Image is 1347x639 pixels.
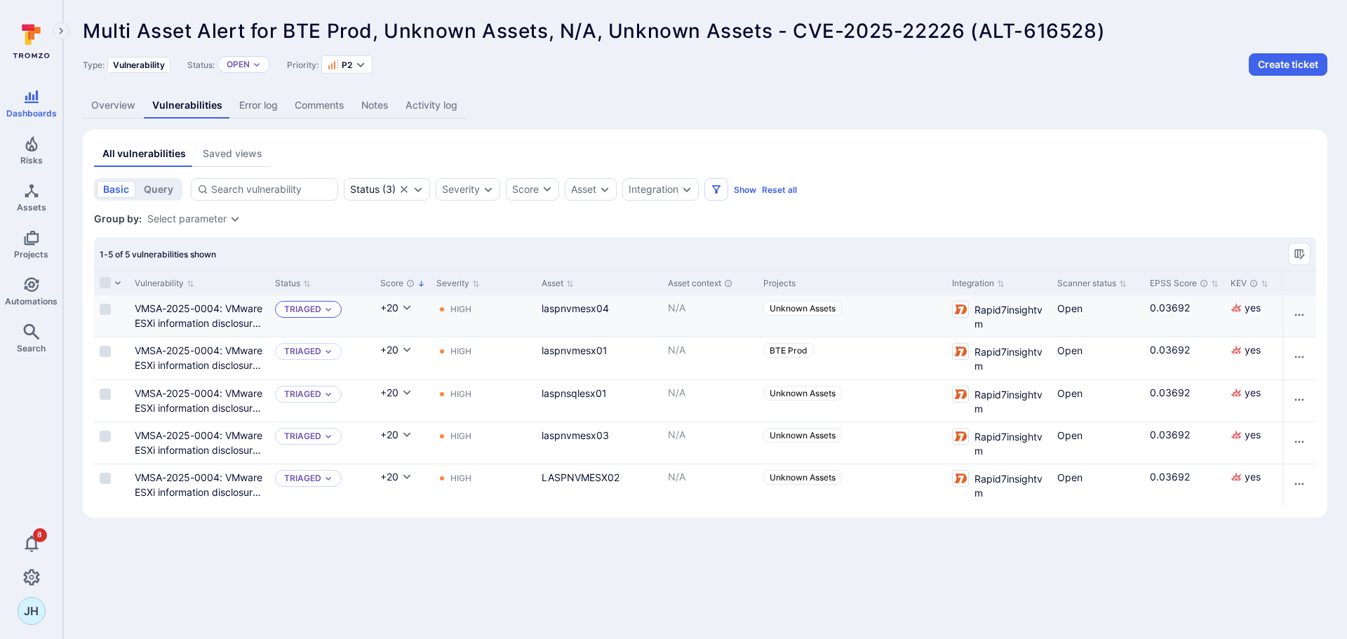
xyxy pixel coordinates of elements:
[328,59,352,70] button: P2
[1144,464,1225,506] div: Cell for EPSS Score
[1144,337,1225,379] div: Cell for EPSS Score
[100,346,111,357] span: Select row
[284,389,321,400] p: Triaged
[284,473,321,484] button: Triaged
[269,380,375,422] div: Cell for Status
[102,147,186,161] div: All vulnerabilities
[431,380,536,422] div: Cell for Severity
[17,343,46,354] span: Search
[1278,464,1339,506] div: Cell for Fix available
[53,22,69,39] button: Expand navigation menu
[431,422,536,464] div: Cell for Severity
[1231,278,1268,289] button: Sort by KEV
[1282,422,1316,464] div: Cell for
[1052,380,1144,422] div: Cell for Scanner status
[450,431,471,442] div: High
[135,344,262,401] a: VMSA-2025-0004: VMware ESXi information disclosure vulnerability (CVE-2025-22226)
[20,155,43,166] span: Risks
[758,295,946,337] div: Cell for Projects
[33,528,47,542] span: 8
[380,470,398,484] div: +20
[442,184,480,195] div: Severity
[662,422,758,464] div: Cell for Asset context
[1225,464,1278,506] div: Cell for KEV
[284,304,321,315] p: Triaged
[450,389,471,400] div: High
[758,380,946,422] div: Cell for Projects
[1052,295,1144,337] div: Cell for Scanner status
[974,343,1046,373] span: Rapid7insightvm
[94,212,142,226] span: Group by:
[436,278,480,289] button: Sort by Severity
[375,422,431,464] div: Cell for Score
[1245,428,1261,442] span: yes
[668,343,752,357] p: N/A
[406,279,415,288] div: The vulnerability score is based on the parameters defined in the settings
[1225,380,1278,422] div: Cell for KEV
[147,213,227,224] div: Select parameter
[681,184,692,195] button: Expand dropdown
[662,295,758,337] div: Cell for Asset context
[138,181,180,198] button: query
[135,471,262,527] a: VMSA-2025-0004: VMware ESXi information disclosure vulnerability (CVE-2025-22226)
[1288,243,1311,265] button: Manage columns
[83,60,105,70] span: Type:
[536,422,662,464] div: Cell for Asset
[770,430,836,440] span: Unknown Assets
[724,279,732,288] div: Automatically discovered context associated with the asset
[1278,295,1339,337] div: Cell for Fix available
[1245,470,1261,484] span: yes
[762,184,797,195] button: Reset all
[324,474,333,483] button: Expand dropdown
[763,386,842,401] a: Unknown Assets
[227,59,250,70] button: Open
[286,93,353,119] a: Comments
[380,386,398,400] div: +20
[1282,380,1316,422] div: Cell for
[129,464,269,506] div: Cell for Vulnerability
[946,295,1052,337] div: Cell for Integration
[450,304,471,315] div: High
[398,184,410,195] button: Clear selection
[1150,386,1190,400] span: 0.03692
[83,93,144,119] a: Overview
[5,296,58,307] span: Automations
[14,249,48,260] span: Projects
[380,428,413,442] button: +20
[269,295,375,337] div: Cell for Status
[1282,464,1316,506] div: Cell for
[284,346,321,357] button: Triaged
[974,301,1046,331] span: Rapid7insightvm
[380,386,413,400] button: +20
[431,337,536,379] div: Cell for Severity
[770,472,836,483] span: Unknown Assets
[1245,386,1261,400] span: yes
[450,473,471,484] div: High
[668,428,752,442] p: N/A
[662,464,758,506] div: Cell for Asset context
[375,464,431,506] div: Cell for Score
[375,380,431,422] div: Cell for Score
[542,344,608,356] a: laspnvmesx01
[83,19,1105,43] span: Multi Asset Alert for BTE Prod, Unknown Assets, N/A, Unknown Assets - CVE-2025-22226 (ALT-616528)
[571,184,596,195] button: Asset
[100,304,111,315] span: Select row
[668,301,752,315] p: N/A
[350,184,396,195] button: Status(3)
[97,181,135,198] button: basic
[974,470,1046,500] span: Rapid7insightvm
[375,295,431,337] div: Cell for Score
[629,184,678,195] button: Integration
[187,60,215,70] span: Status:
[144,93,231,119] a: Vulnerabilities
[668,470,752,484] p: N/A
[1278,380,1339,422] div: Cell for Fix available
[324,390,333,398] button: Expand dropdown
[135,278,194,289] button: Sort by Vulnerability
[324,347,333,356] button: Expand dropdown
